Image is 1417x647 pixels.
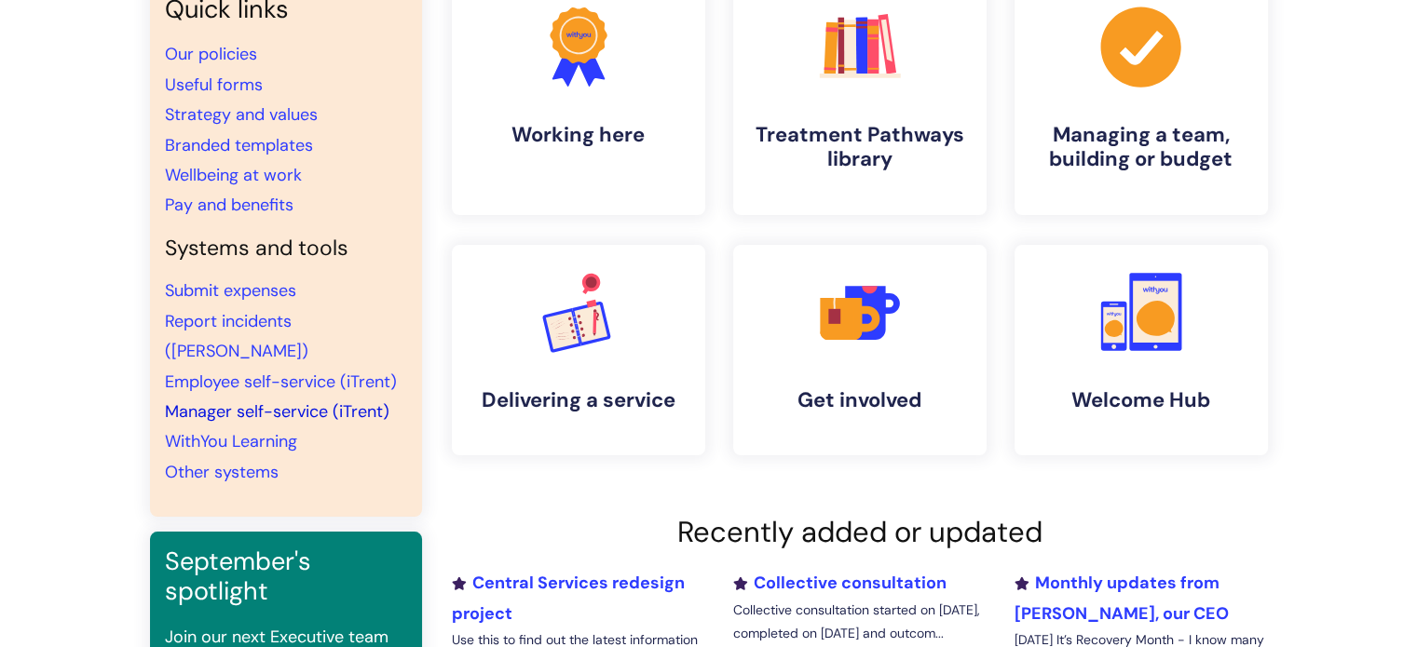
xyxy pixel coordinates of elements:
[165,236,407,262] h4: Systems and tools
[1015,245,1268,455] a: Welcome Hub
[733,245,987,455] a: Get involved
[748,388,972,412] h4: Get involved
[1029,123,1253,172] h4: Managing a team, building or budget
[165,74,263,96] a: Useful forms
[165,430,297,452] a: WithYou Learning
[452,515,1268,549] h2: Recently added or updated
[452,245,705,455] a: Delivering a service
[165,371,397,393] a: Employee self-service (iTrent)
[165,461,279,483] a: Other systems
[165,164,302,186] a: Wellbeing at work
[165,134,313,156] a: Branded templates
[165,103,318,126] a: Strategy and values
[165,400,389,423] a: Manager self-service (iTrent)
[165,310,308,362] a: Report incidents ([PERSON_NAME])
[1029,388,1253,412] h4: Welcome Hub
[748,123,972,172] h4: Treatment Pathways library
[732,599,986,645] p: Collective consultation started on [DATE], completed on [DATE] and outcom...
[165,279,296,302] a: Submit expenses
[1014,572,1228,624] a: Monthly updates from [PERSON_NAME], our CEO
[452,572,685,624] a: Central Services redesign project
[467,388,690,412] h4: Delivering a service
[165,546,407,607] h3: September's spotlight
[165,43,257,65] a: Our policies
[467,123,690,147] h4: Working here
[165,194,293,216] a: Pay and benefits
[732,572,946,594] a: Collective consultation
